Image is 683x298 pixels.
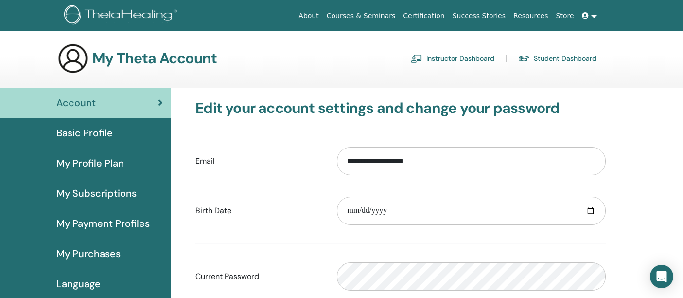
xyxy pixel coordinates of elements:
[295,7,322,25] a: About
[57,43,88,74] img: generic-user-icon.jpg
[411,51,494,66] a: Instructor Dashboard
[56,156,124,170] span: My Profile Plan
[411,54,422,63] img: chalkboard-teacher.svg
[188,267,330,286] label: Current Password
[323,7,400,25] a: Courses & Seminars
[449,7,509,25] a: Success Stories
[399,7,448,25] a: Certification
[650,265,673,288] div: Open Intercom Messenger
[188,202,330,220] label: Birth Date
[56,95,96,110] span: Account
[56,246,121,261] span: My Purchases
[56,216,150,231] span: My Payment Profiles
[56,186,137,201] span: My Subscriptions
[552,7,578,25] a: Store
[518,55,530,63] img: graduation-cap.svg
[56,277,101,291] span: Language
[518,51,596,66] a: Student Dashboard
[92,50,217,67] h3: My Theta Account
[195,99,606,117] h3: Edit your account settings and change your password
[56,126,113,140] span: Basic Profile
[64,5,180,27] img: logo.png
[188,152,330,170] label: Email
[509,7,552,25] a: Resources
